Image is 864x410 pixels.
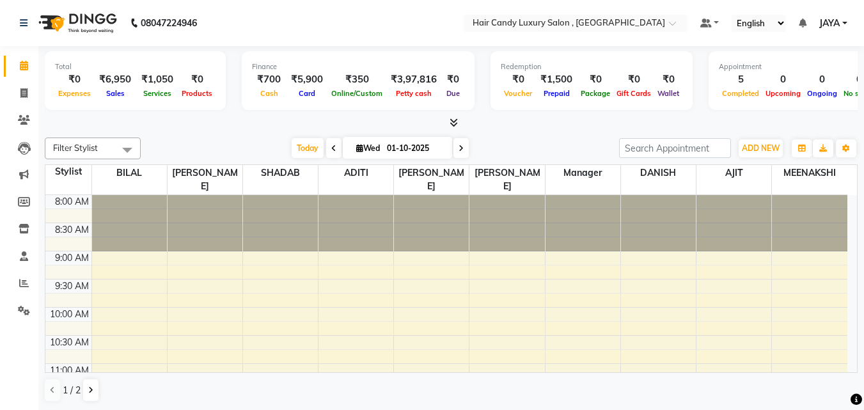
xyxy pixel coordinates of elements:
[739,139,783,157] button: ADD NEW
[47,364,91,377] div: 11:00 AM
[742,143,780,153] span: ADD NEW
[469,165,544,194] span: [PERSON_NAME]
[328,72,386,87] div: ₹350
[546,165,620,181] span: Manager
[393,89,435,98] span: Petty cash
[141,5,197,41] b: 08047224946
[103,89,128,98] span: Sales
[178,89,216,98] span: Products
[501,89,535,98] span: Voucher
[47,308,91,321] div: 10:00 AM
[286,72,328,87] div: ₹5,900
[535,72,577,87] div: ₹1,500
[719,89,762,98] span: Completed
[55,89,94,98] span: Expenses
[383,139,447,158] input: 2025-10-01
[168,165,242,194] span: [PERSON_NAME]
[719,72,762,87] div: 5
[45,165,91,178] div: Stylist
[55,61,216,72] div: Total
[540,89,573,98] span: Prepaid
[654,89,682,98] span: Wallet
[621,165,696,181] span: DANISH
[501,61,682,72] div: Redemption
[92,165,167,181] span: BILAL
[52,195,91,209] div: 8:00 AM
[292,138,324,158] span: Today
[654,72,682,87] div: ₹0
[613,89,654,98] span: Gift Cards
[140,89,175,98] span: Services
[178,72,216,87] div: ₹0
[577,72,613,87] div: ₹0
[443,89,463,98] span: Due
[318,165,393,181] span: ADITI
[394,165,469,194] span: [PERSON_NAME]
[52,280,91,293] div: 9:30 AM
[613,72,654,87] div: ₹0
[257,89,281,98] span: Cash
[243,165,318,181] span: SHADAB
[386,72,442,87] div: ₹3,97,816
[94,72,136,87] div: ₹6,950
[696,165,771,181] span: AJIT
[772,165,847,181] span: MEENAKSHI
[442,72,464,87] div: ₹0
[136,72,178,87] div: ₹1,050
[47,336,91,349] div: 10:30 AM
[762,72,804,87] div: 0
[328,89,386,98] span: Online/Custom
[52,223,91,237] div: 8:30 AM
[252,61,464,72] div: Finance
[252,72,286,87] div: ₹700
[52,251,91,265] div: 9:00 AM
[762,89,804,98] span: Upcoming
[53,143,98,153] span: Filter Stylist
[295,89,318,98] span: Card
[33,5,120,41] img: logo
[619,138,731,158] input: Search Appointment
[819,17,840,30] span: JAYA
[577,89,613,98] span: Package
[804,72,840,87] div: 0
[353,143,383,153] span: Wed
[501,72,535,87] div: ₹0
[55,72,94,87] div: ₹0
[63,384,81,397] span: 1 / 2
[804,89,840,98] span: Ongoing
